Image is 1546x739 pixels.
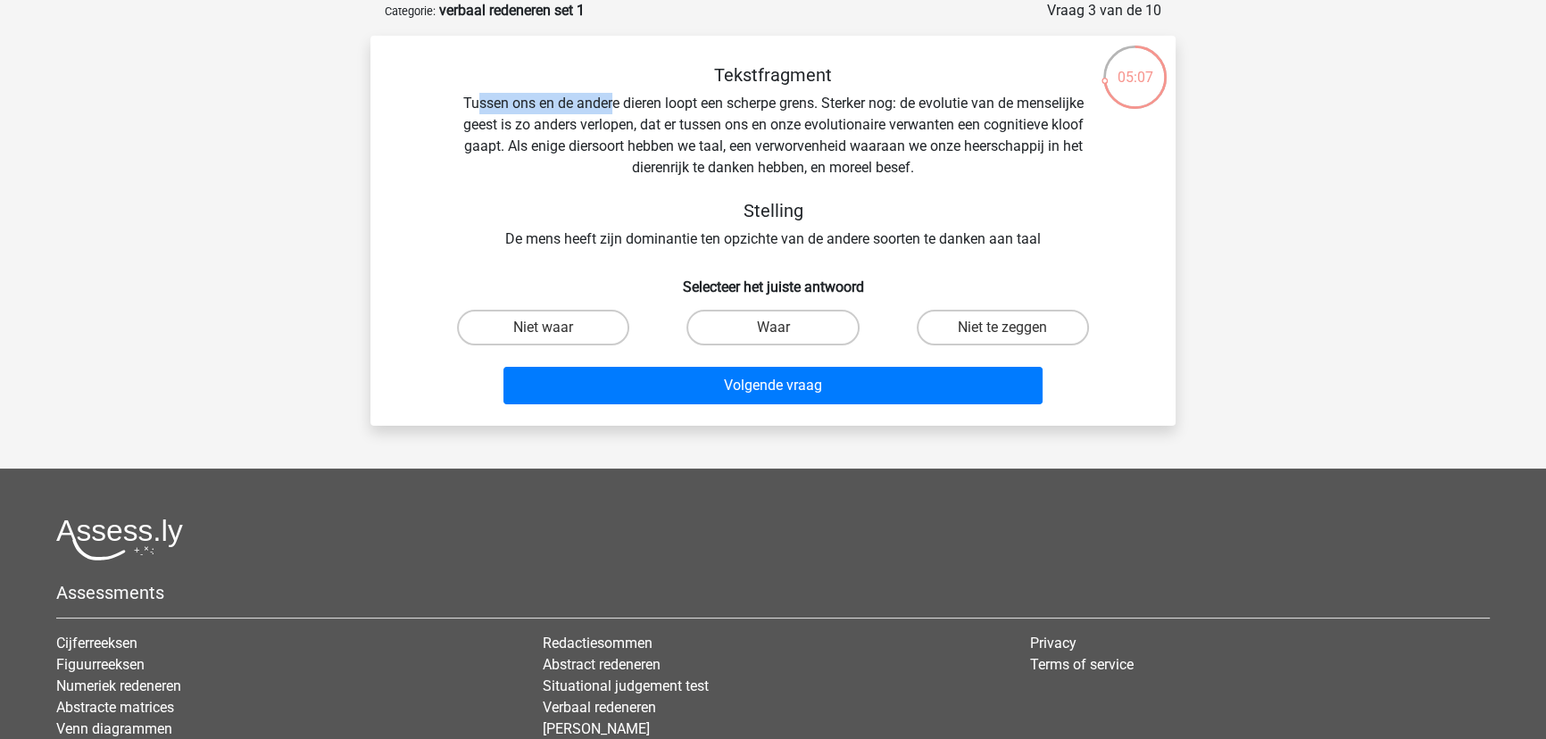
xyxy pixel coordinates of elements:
div: 05:07 [1101,44,1168,88]
a: Numeriek redeneren [56,677,181,694]
a: Terms of service [1030,656,1134,673]
label: Niet te zeggen [917,310,1089,345]
a: Verbaal redeneren [543,699,656,716]
div: Tussen ons en de andere dieren loopt een scherpe grens. Sterker nog: de evolutie van de menselijk... [399,64,1147,250]
h6: Selecteer het juiste antwoord [399,264,1147,295]
button: Volgende vraag [503,367,1043,404]
a: Cijferreeksen [56,635,137,652]
a: Venn diagrammen [56,720,172,737]
a: Abstract redeneren [543,656,661,673]
label: Waar [686,310,859,345]
a: Abstracte matrices [56,699,174,716]
img: Assessly logo [56,519,183,560]
small: Categorie: [385,4,436,18]
label: Niet waar [457,310,629,345]
a: Situational judgement test [543,677,709,694]
a: Redactiesommen [543,635,652,652]
a: Figuurreeksen [56,656,145,673]
h5: Assessments [56,582,1490,603]
h5: Tekstfragment [456,64,1090,86]
a: Privacy [1030,635,1076,652]
a: [PERSON_NAME] [543,720,650,737]
strong: verbaal redeneren set 1 [439,2,585,19]
h5: Stelling [456,200,1090,221]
